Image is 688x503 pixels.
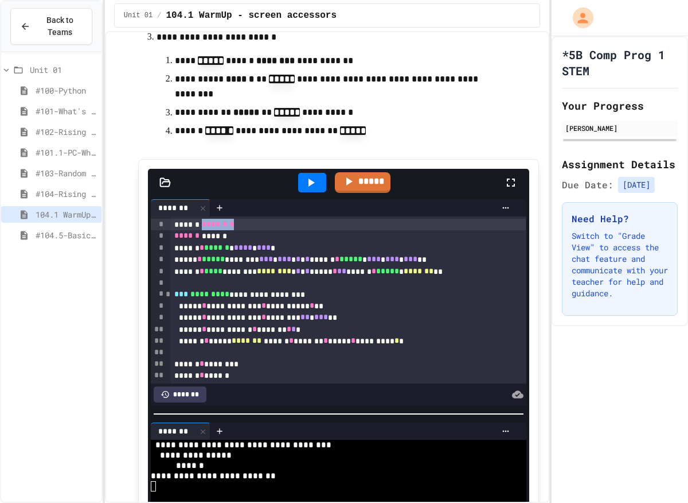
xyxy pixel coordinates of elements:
span: Back to Teams [37,14,83,38]
span: #100-Python [36,84,97,96]
h2: Your Progress [562,98,678,114]
p: Switch to "Grade View" to access the chat feature and communicate with your teacher for help and ... [572,230,668,299]
h3: Need Help? [572,212,668,226]
span: 104.1 WarmUp - screen accessors [166,9,337,22]
span: #104.5-Basic Graphics Review [36,229,97,241]
span: / [157,11,161,20]
span: #102-Rising Sun [36,126,97,138]
h2: Assignment Details [562,156,678,172]
span: #101-What's This ?? [36,105,97,117]
span: 104.1 WarmUp - screen accessors [36,208,97,220]
span: Unit 01 [30,64,97,76]
span: #101.1-PC-Where am I? [36,146,97,158]
button: Back to Teams [10,8,92,45]
div: My Account [561,5,596,31]
div: [PERSON_NAME] [565,123,674,133]
h1: *5B Comp Prog 1 STEM [562,47,678,79]
span: #103-Random Box [36,167,97,179]
span: Due Date: [562,178,613,192]
span: #104-Rising Sun Plus [36,188,97,200]
span: [DATE] [618,177,655,193]
span: Unit 01 [124,11,153,20]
